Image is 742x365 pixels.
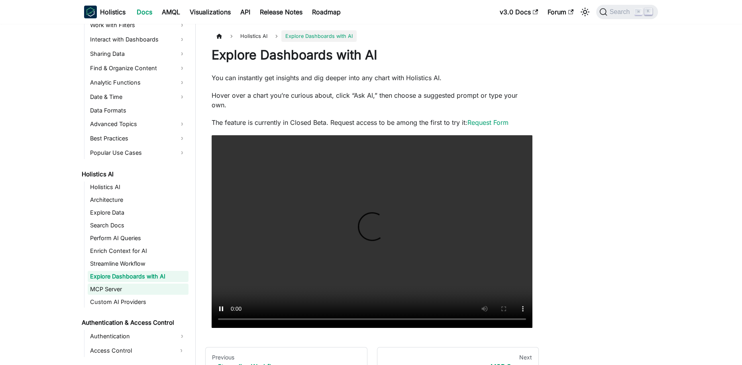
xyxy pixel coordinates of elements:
a: Sharing Data [88,47,188,60]
video: Your browser does not support embedding video, but you can . [212,135,532,328]
button: Expand sidebar category 'Access Control' [174,344,188,357]
h1: Explore Dashboards with AI [212,47,532,63]
a: Authentication & Access Control [79,317,188,328]
a: Authentication [88,330,188,343]
a: Access Control [88,344,174,357]
a: Advanced Topics [88,118,188,130]
nav: Docs sidebar [76,24,196,365]
img: Holistics [84,6,97,18]
a: v3.0 Docs [495,6,543,18]
a: Holistics AI [79,169,188,180]
a: Architecture [88,194,188,205]
a: Analytic Functions [88,76,188,89]
a: Work with Filters [88,19,188,32]
a: Request Form [467,118,508,126]
a: Find & Organize Content [88,62,188,75]
a: Data Formats [88,105,188,116]
a: Streamline Workflow [88,258,188,269]
a: Search Docs [88,220,188,231]
button: Switch between dark and light mode (currently light mode) [579,6,591,18]
a: Release Notes [255,6,307,18]
a: Custom AI Providers [88,296,188,308]
span: Explore Dashboards with AI [281,30,357,42]
a: Best Practices [88,132,188,145]
a: API [236,6,255,18]
nav: Breadcrumbs [212,30,532,42]
button: Search (Command+K) [596,5,658,19]
a: MCP Server [88,284,188,295]
div: Previous [212,354,361,361]
kbd: ⌘ [634,8,642,16]
a: Roadmap [307,6,345,18]
span: Search [607,8,635,16]
p: The feature is currently in Closed Beta. Request access to be among the first to try it: [212,118,532,127]
a: Forum [543,6,578,18]
a: Docs [132,6,157,18]
a: Perform AI Queries [88,233,188,244]
span: Holistics AI [236,30,271,42]
a: Visualizations [185,6,236,18]
a: Enrich Context for AI [88,245,188,256]
a: Interact with Dashboards [88,33,188,46]
p: Hover over a chart you’re curious about, click “Ask AI,” then choose a suggested prompt or type y... [212,91,532,110]
a: Explore Dashboards with AI [88,271,188,282]
a: Home page [212,30,227,42]
kbd: K [644,8,652,15]
a: Date & Time [88,91,188,103]
a: AMQL [157,6,185,18]
a: Holistics AI [88,182,188,193]
a: HolisticsHolistics [84,6,126,18]
b: Holistics [100,7,126,17]
a: Popular Use Cases [88,146,188,159]
a: Explore Data [88,207,188,218]
p: You can instantly get insights and dig deeper into any chart with Holistics AI. [212,73,532,83]
div: Next [384,354,532,361]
